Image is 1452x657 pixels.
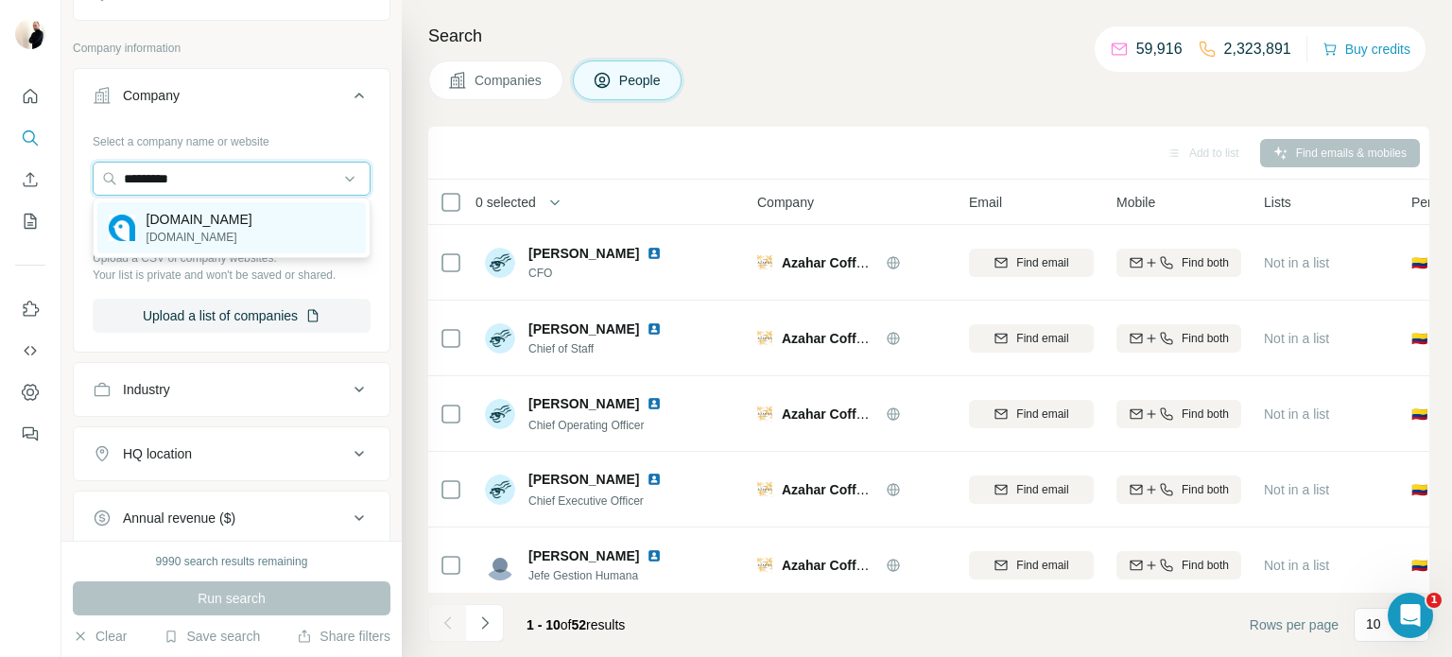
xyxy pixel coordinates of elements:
button: Upload a list of companies [93,299,371,333]
img: Logo of Azahar Coffee Company [757,255,772,270]
span: Chief Operating Officer [528,419,645,432]
img: LinkedIn logo [647,246,662,261]
button: Find both [1116,551,1241,579]
span: Find email [1016,481,1068,498]
button: Navigate to next page [466,604,504,642]
span: Azahar Coffee Company [782,331,935,346]
span: 🇨🇴 [1411,405,1427,424]
span: 0 selected [475,193,536,212]
img: LinkedIn logo [647,396,662,411]
span: of [561,617,572,632]
p: Upload a CSV of company websites. [93,250,371,267]
button: Find both [1116,249,1241,277]
p: 10 [1366,614,1381,633]
button: Find both [1116,475,1241,504]
button: Find email [969,324,1094,353]
span: Find both [1182,557,1229,574]
button: Buy credits [1322,36,1410,62]
button: Find both [1116,324,1241,353]
img: Avatar [485,248,515,278]
span: Find both [1182,406,1229,423]
span: Not in a list [1264,482,1329,497]
img: Avatar [485,399,515,429]
button: Find email [969,249,1094,277]
span: CFO [528,265,669,282]
img: Logo of Azahar Coffee Company [757,482,772,497]
img: Avatar [485,323,515,354]
span: Company [757,193,814,212]
span: Lists [1264,193,1291,212]
span: Jefe Gestion Humana [528,567,669,584]
span: [PERSON_NAME] [528,470,639,489]
button: Industry [74,367,389,412]
button: Share filters [297,627,390,646]
span: Not in a list [1264,406,1329,422]
img: Logo of Azahar Coffee Company [757,406,772,422]
button: Use Surfe API [15,334,45,368]
button: Annual revenue ($) [74,495,389,541]
p: [DOMAIN_NAME] [147,229,252,246]
span: Mobile [1116,193,1155,212]
span: Find email [1016,254,1068,271]
img: Logo of Azahar Coffee Company [757,331,772,346]
div: Annual revenue ($) [123,509,235,527]
span: Azahar Coffee Company [782,406,935,422]
h4: Search [428,23,1429,49]
span: Rows per page [1250,615,1339,634]
span: Find email [1016,330,1068,347]
button: HQ location [74,431,389,476]
span: Find email [1016,406,1068,423]
button: Dashboard [15,375,45,409]
img: alauda.io [109,215,135,241]
span: Azahar Coffee Company [782,255,935,270]
span: Companies [475,71,544,90]
iframe: Intercom live chat [1388,593,1433,638]
button: Find both [1116,400,1241,428]
p: 2,323,891 [1224,38,1291,61]
button: Clear [73,627,127,646]
button: Find email [969,475,1094,504]
span: Chief of Staff [528,340,669,357]
button: Find email [969,551,1094,579]
span: Find both [1182,330,1229,347]
span: [PERSON_NAME] [528,244,639,263]
img: LinkedIn logo [647,472,662,487]
span: 🇨🇴 [1411,556,1427,575]
div: HQ location [123,444,192,463]
img: Avatar [15,19,45,49]
span: 🇨🇴 [1411,253,1427,272]
button: My lists [15,204,45,238]
p: Your list is private and won't be saved or shared. [93,267,371,284]
span: Not in a list [1264,558,1329,573]
button: Quick start [15,79,45,113]
span: Not in a list [1264,331,1329,346]
span: [PERSON_NAME] [528,320,639,338]
span: 🇨🇴 [1411,480,1427,499]
button: Company [74,73,389,126]
span: Find email [1016,557,1068,574]
span: 🇨🇴 [1411,329,1427,348]
img: Avatar [485,550,515,580]
span: [PERSON_NAME] [528,394,639,413]
img: LinkedIn logo [647,548,662,563]
button: Search [15,121,45,155]
button: Enrich CSV [15,163,45,197]
span: Not in a list [1264,255,1329,270]
span: 1 [1426,593,1442,608]
button: Save search [164,627,260,646]
img: Logo of Azahar Coffee Company [757,558,772,573]
div: Industry [123,380,170,399]
img: LinkedIn logo [647,321,662,337]
div: Select a company name or website [93,126,371,150]
span: Find both [1182,254,1229,271]
div: Company [123,86,180,105]
p: [DOMAIN_NAME] [147,210,252,229]
span: Chief Executive Officer [528,494,644,508]
span: 52 [572,617,587,632]
span: [PERSON_NAME] [528,546,639,565]
span: Find both [1182,481,1229,498]
p: Company information [73,40,390,57]
button: Find email [969,400,1094,428]
span: Azahar Coffee Company [782,482,935,497]
span: Email [969,193,1002,212]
